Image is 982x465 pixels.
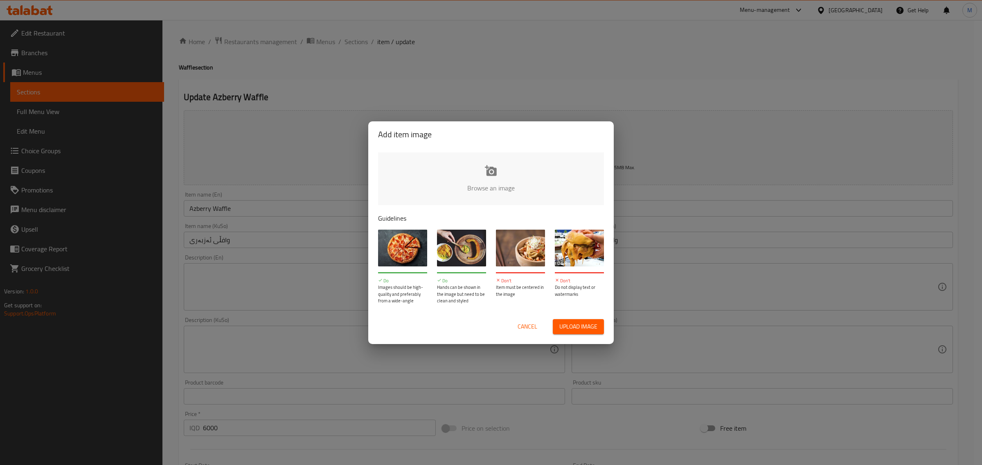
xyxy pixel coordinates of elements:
p: Do [437,277,486,284]
img: guide-img-1@3x.jpg [378,230,427,266]
p: Guidelines [378,213,604,223]
h2: Add item image [378,128,604,141]
p: Do [378,277,427,284]
img: guide-img-4@3x.jpg [555,230,604,266]
p: Hands can be shown in the image but need to be clean and styled [437,284,486,304]
img: guide-img-3@3x.jpg [496,230,545,266]
p: Don't [496,277,545,284]
button: Upload image [553,319,604,334]
p: Don't [555,277,604,284]
p: Item must be centered in the image [496,284,545,297]
span: Upload image [559,322,597,332]
p: Images should be high-quality and preferably from a wide-angle [378,284,427,304]
p: Do not display text or watermarks [555,284,604,297]
img: guide-img-2@3x.jpg [437,230,486,266]
button: Cancel [514,319,541,334]
span: Cancel [518,322,537,332]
